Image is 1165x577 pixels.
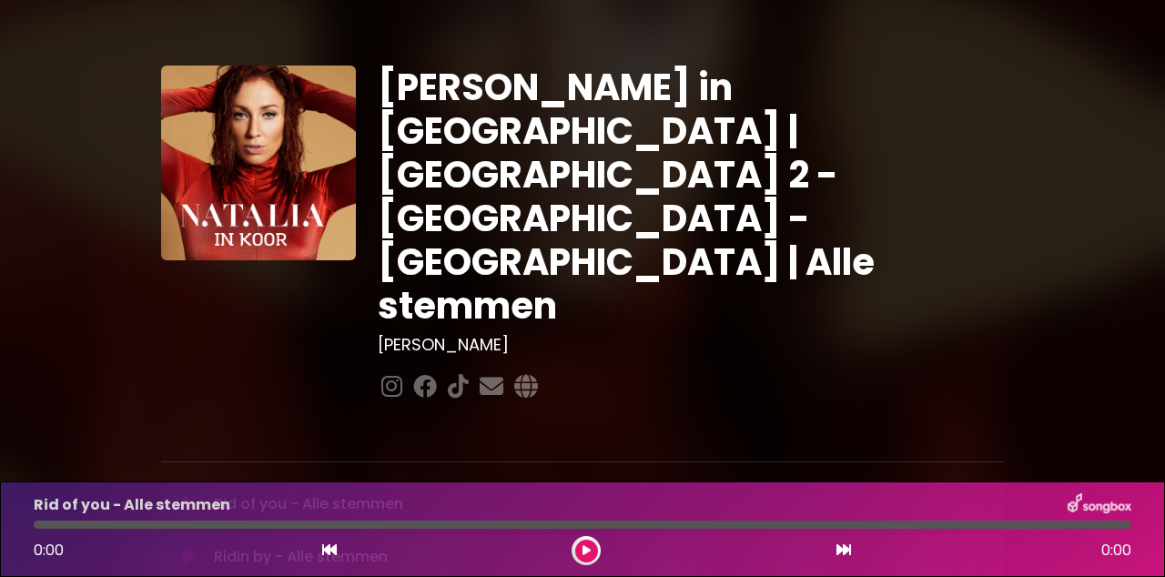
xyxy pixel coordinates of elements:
img: YTVS25JmS9CLUqXqkEhs [161,66,356,260]
span: 0:00 [1101,540,1131,562]
h1: [PERSON_NAME] in [GEOGRAPHIC_DATA] | [GEOGRAPHIC_DATA] 2 - [GEOGRAPHIC_DATA] - [GEOGRAPHIC_DATA] ... [378,66,1005,328]
p: Rid of you - Alle stemmen [34,494,230,516]
span: 0:00 [34,540,64,561]
img: songbox-logo-white.png [1068,493,1131,517]
h3: [PERSON_NAME] [378,335,1005,355]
